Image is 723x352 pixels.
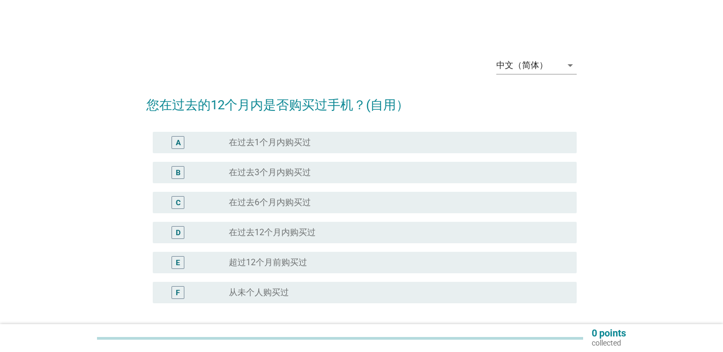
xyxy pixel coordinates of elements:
[592,328,626,338] p: 0 points
[176,227,181,238] div: D
[564,59,577,72] i: arrow_drop_down
[229,167,311,178] label: 在过去3个月内购买过
[229,257,307,268] label: 超过12个月前购买过
[176,167,181,178] div: B
[229,287,289,298] label: 从未个人购买过
[229,227,316,238] label: 在过去12个月内购买过
[229,137,311,148] label: 在过去1个月内购买过
[176,137,181,148] div: A
[229,197,311,208] label: 在过去6个月内购买过
[176,257,180,268] div: E
[592,338,626,348] p: collected
[176,197,181,208] div: C
[146,85,577,115] h2: 您在过去的12个月内是否购买过手机？(自用）
[496,61,548,70] div: 中文（简体）
[176,287,180,298] div: F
